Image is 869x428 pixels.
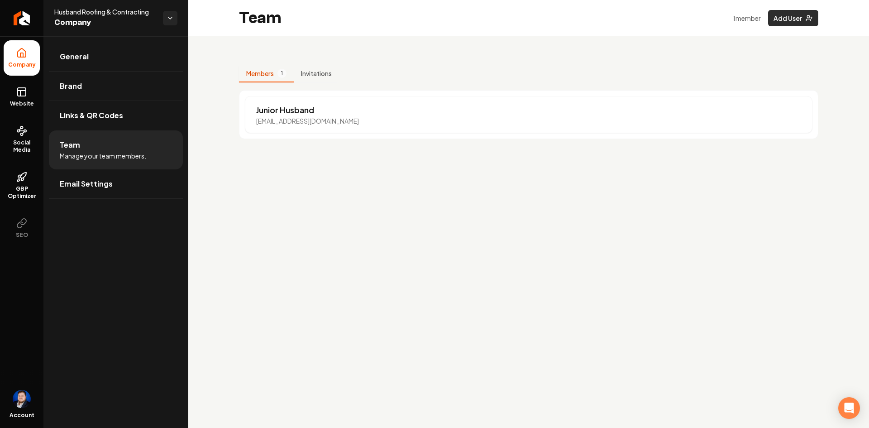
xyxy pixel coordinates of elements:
button: Open user button [13,390,31,408]
img: Junior Husband [13,390,31,408]
span: Team [60,139,80,150]
p: Junior Husband [256,104,359,116]
span: 1 [277,69,286,78]
span: General [60,51,89,62]
button: Invitations [294,65,339,82]
a: General [49,42,183,71]
span: Company [54,16,156,29]
span: Husband Roofing & Contracting [54,7,156,16]
span: Website [6,100,38,107]
div: Open Intercom Messenger [838,397,860,419]
a: GBP Optimizer [4,164,40,207]
h2: Team [239,9,282,27]
button: Add User [768,10,818,26]
p: 1 member [733,14,761,23]
img: Rebolt Logo [14,11,30,25]
span: Company [5,61,39,68]
span: Account [10,412,34,419]
button: SEO [4,211,40,246]
a: Links & QR Codes [49,101,183,130]
span: Email Settings [60,178,113,189]
a: Social Media [4,118,40,161]
a: Website [4,79,40,115]
span: Social Media [4,139,40,154]
span: SEO [12,231,32,239]
p: [EMAIL_ADDRESS][DOMAIN_NAME] [256,116,359,125]
span: Links & QR Codes [60,110,123,121]
a: Email Settings [49,169,183,198]
span: GBP Optimizer [4,185,40,200]
span: Brand [60,81,82,91]
button: Members [239,65,294,82]
a: Brand [49,72,183,101]
span: Manage your team members. [60,151,146,160]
